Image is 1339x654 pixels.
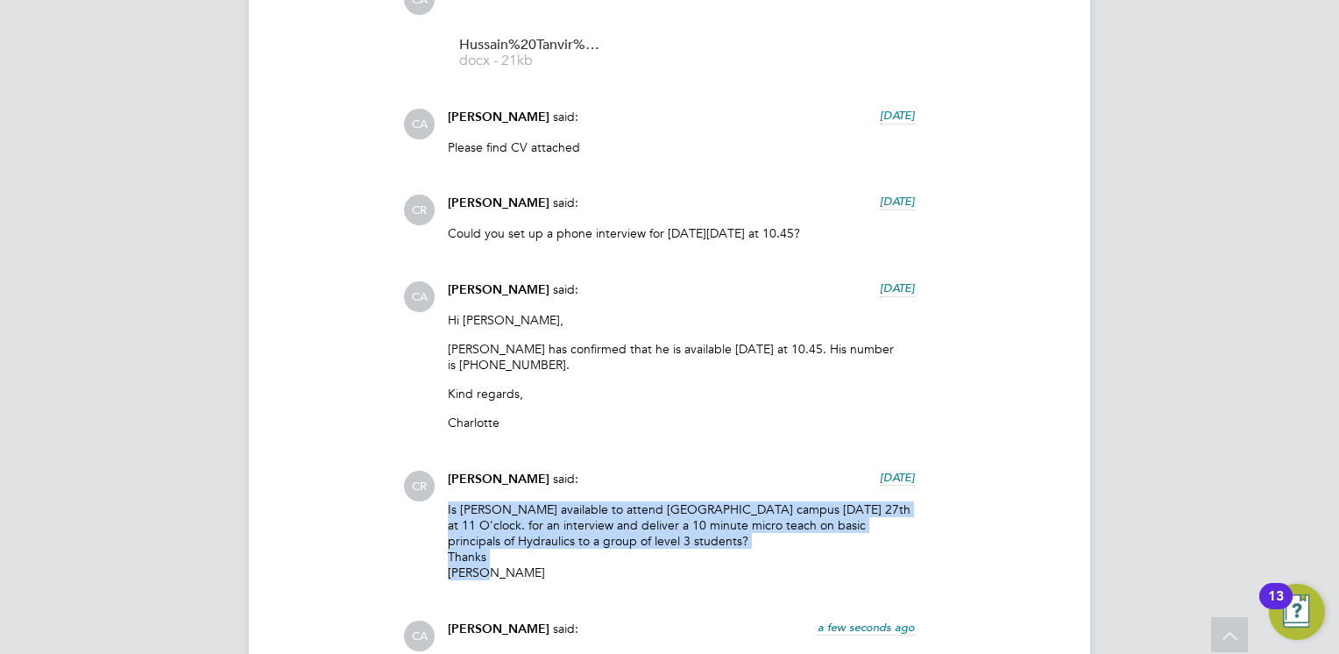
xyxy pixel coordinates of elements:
a: Hussain%20Tanvir%20HQ00520370 docx - 21kb [459,39,599,68]
p: Hi [PERSON_NAME], [448,312,915,328]
span: [PERSON_NAME] [448,110,549,124]
p: Kind regards, [448,386,915,402]
span: [DATE] [880,470,915,485]
span: CR [404,195,435,225]
span: CA [404,281,435,312]
p: Could you set up a phone interview for [DATE][DATE] at 10.45? [448,225,915,241]
div: 13 [1268,596,1284,619]
span: [DATE] [880,108,915,123]
p: [PERSON_NAME] has confirmed that he is available [DATE] at 10.45. His number is [PHONE_NUMBER]. [448,341,915,373]
button: Open Resource Center, 13 new notifications [1269,584,1325,640]
span: [DATE] [880,281,915,295]
span: said: [553,471,578,487]
span: CA [404,109,435,139]
p: Charlotte [448,415,915,430]
span: docx - 21kb [459,54,599,68]
span: said: [553,621,578,636]
span: CR [404,471,435,501]
p: Please find CV attached [448,139,915,155]
span: [DATE] [880,194,915,209]
span: said: [553,195,578,210]
span: Hussain%20Tanvir%20HQ00520370 [459,39,599,52]
span: said: [553,281,578,297]
span: [PERSON_NAME] [448,282,549,297]
span: said: [553,109,578,124]
span: [PERSON_NAME] [448,472,549,487]
span: [PERSON_NAME] [448,195,549,210]
span: CA [404,621,435,651]
p: Is [PERSON_NAME] available to attend [GEOGRAPHIC_DATA] campus [DATE] 27th at 11 O'clock. for an i... [448,501,915,581]
span: [PERSON_NAME] [448,622,549,636]
span: a few seconds ago [818,620,915,635]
